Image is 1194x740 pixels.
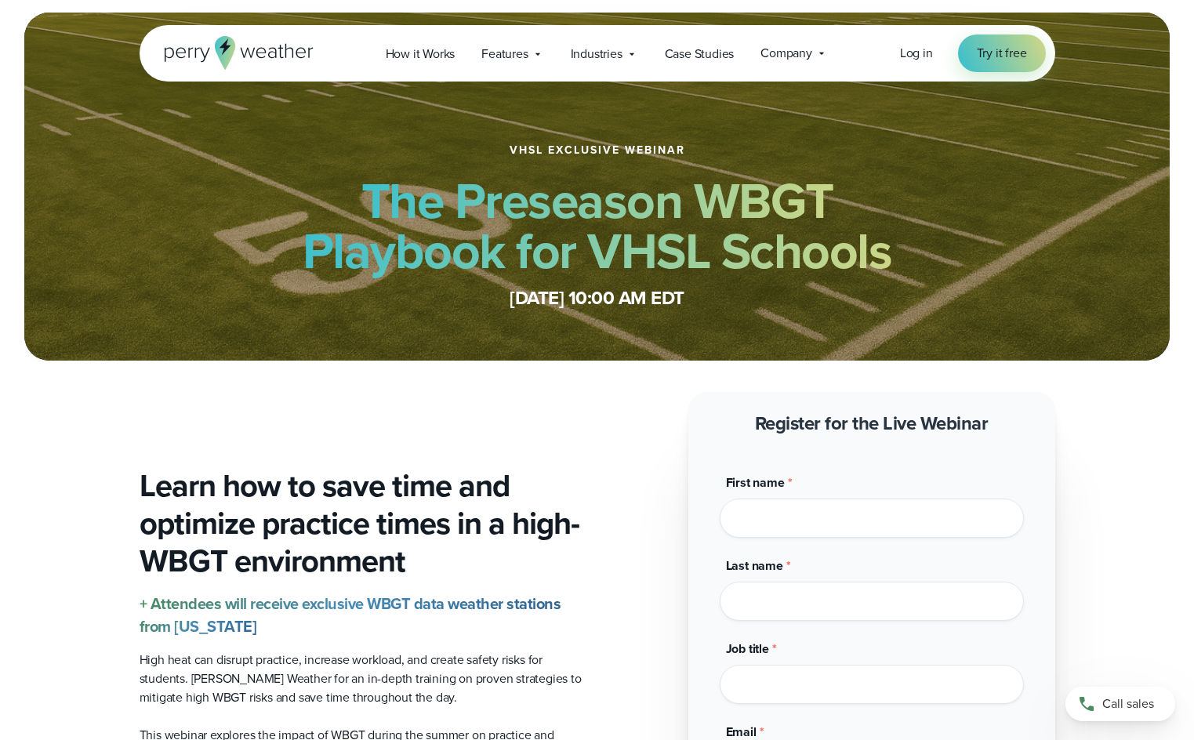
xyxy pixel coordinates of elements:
a: Try it free [958,34,1046,72]
strong: The Preseason WBGT Playbook for VHSL Schools [303,164,892,288]
strong: Register for the Live Webinar [755,409,989,437]
a: How it Works [372,38,469,70]
span: Case Studies [665,45,735,63]
span: Call sales [1102,695,1154,713]
a: Log in [900,44,933,63]
span: Try it free [977,44,1027,63]
span: Features [481,45,528,63]
strong: + Attendees will receive exclusive WBGT data weather stations from [US_STATE] [140,592,561,638]
span: First name [726,473,785,492]
span: Industries [571,45,622,63]
p: High heat can disrupt practice, increase workload, and create safety risks for students. [PERSON_... [140,651,585,707]
span: Log in [900,44,933,62]
h3: Learn how to save time and optimize practice times in a high-WBGT environment [140,467,585,580]
span: Company [760,44,812,63]
a: Case Studies [651,38,748,70]
span: Last name [726,557,783,575]
span: How it Works [386,45,455,63]
h1: VHSL Exclusive Webinar [510,144,685,157]
a: Call sales [1065,687,1175,721]
span: Job title [726,640,769,658]
strong: [DATE] 10:00 AM EDT [510,284,684,312]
